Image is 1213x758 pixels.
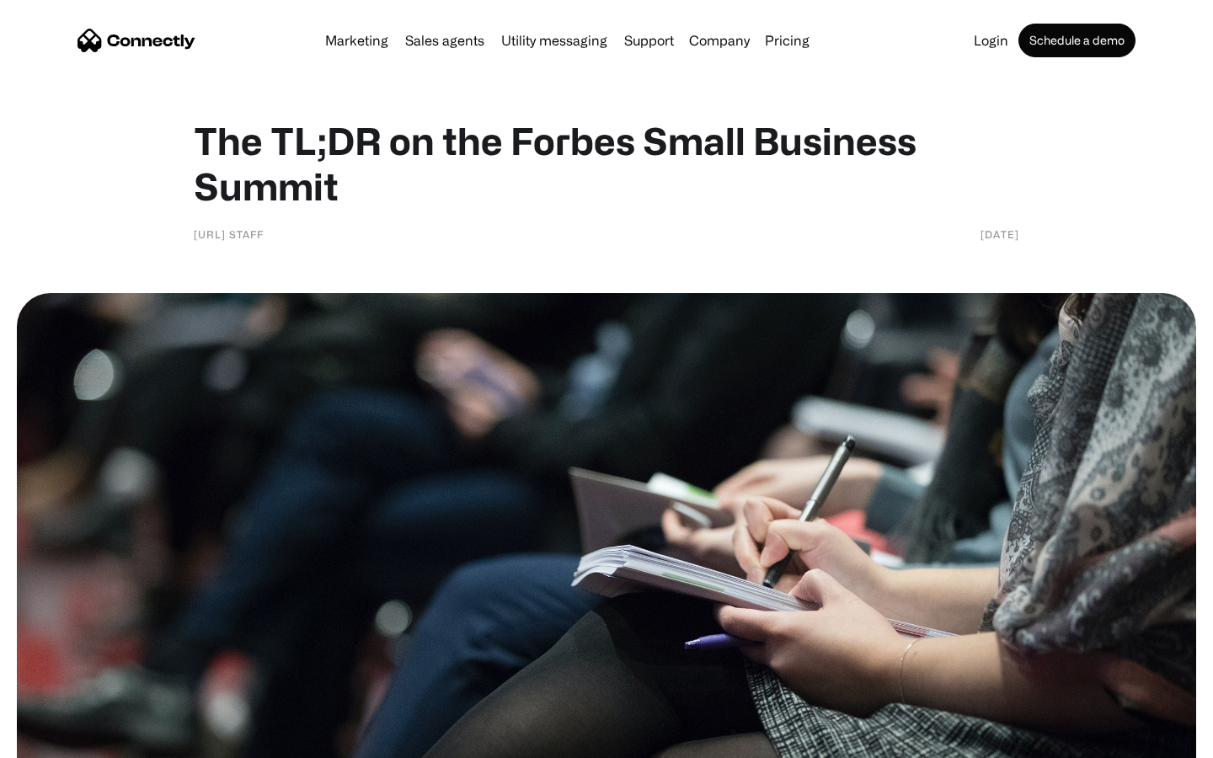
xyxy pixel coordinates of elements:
[194,226,264,243] div: [URL] Staff
[981,226,1019,243] div: [DATE]
[689,29,750,52] div: Company
[967,34,1015,47] a: Login
[758,34,816,47] a: Pricing
[1018,24,1136,57] a: Schedule a demo
[398,34,491,47] a: Sales agents
[318,34,395,47] a: Marketing
[194,118,1019,209] h1: The TL;DR on the Forbes Small Business Summit
[34,729,101,752] ul: Language list
[617,34,681,47] a: Support
[494,34,614,47] a: Utility messaging
[17,729,101,752] aside: Language selected: English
